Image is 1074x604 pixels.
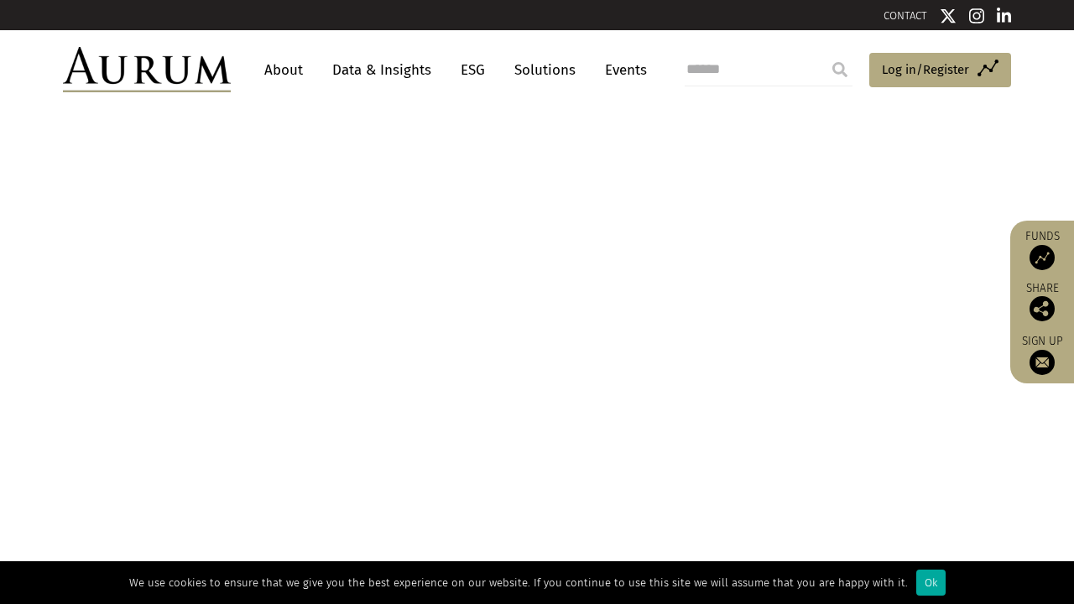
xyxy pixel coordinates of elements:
img: Linkedin icon [997,8,1012,24]
img: Aurum [63,47,231,92]
img: Share this post [1030,296,1055,321]
img: Sign up to our newsletter [1030,350,1055,375]
a: Sign up [1019,334,1066,375]
img: Access Funds [1030,245,1055,270]
input: Submit [823,53,857,86]
a: Data & Insights [324,55,440,86]
a: Funds [1019,229,1066,270]
a: Log in/Register [869,53,1011,88]
span: Log in/Register [882,60,969,80]
a: ESG [452,55,493,86]
a: Events [597,55,647,86]
a: CONTACT [884,9,927,22]
a: Solutions [506,55,584,86]
div: Ok [916,570,946,596]
div: Share [1019,283,1066,321]
img: Twitter icon [940,8,957,24]
a: About [256,55,311,86]
img: Instagram icon [969,8,984,24]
